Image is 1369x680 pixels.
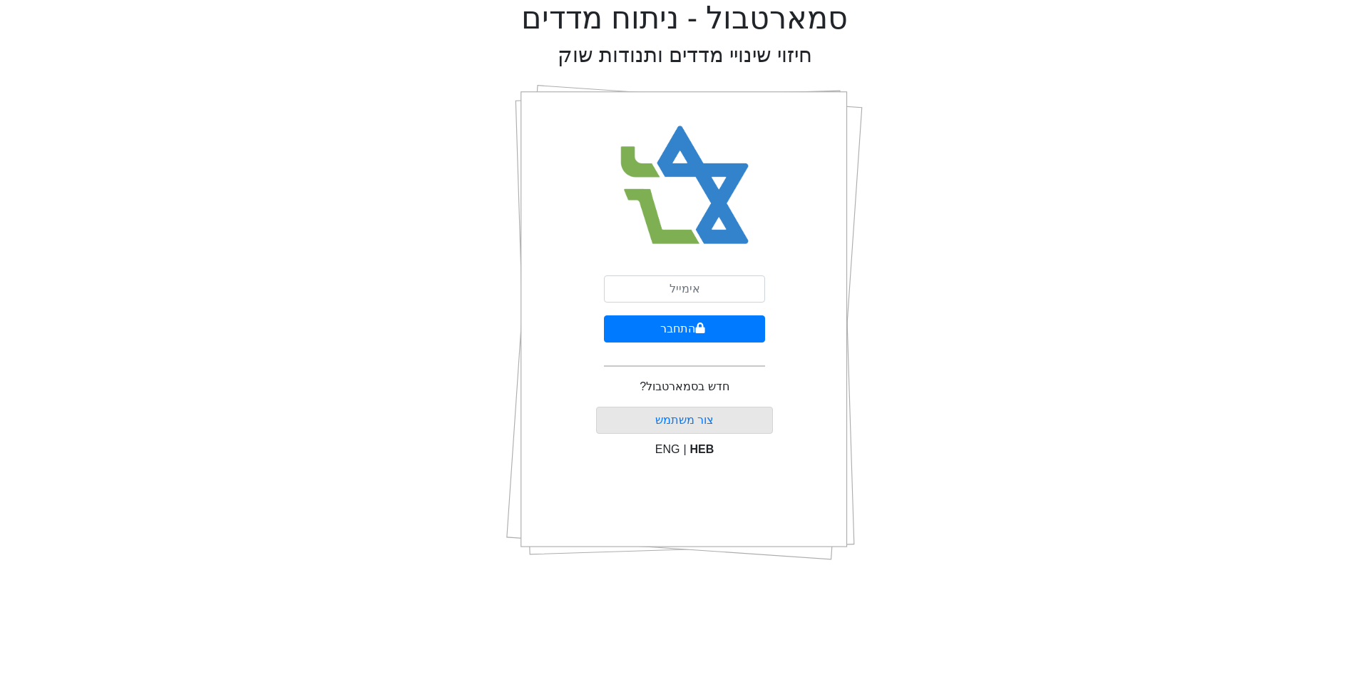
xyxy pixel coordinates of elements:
span: ENG [655,443,680,455]
p: חדש בסמארטבול? [640,378,729,395]
input: אימייל [604,275,765,303]
a: צור משתמש [655,414,714,426]
button: צור משתמש [596,407,774,434]
span: | [683,443,686,455]
img: Smart Bull [607,107,762,264]
h2: חיזוי שינויי מדדים ותנודות שוק [558,43,812,68]
span: HEB [690,443,714,455]
button: התחבר [604,315,765,342]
